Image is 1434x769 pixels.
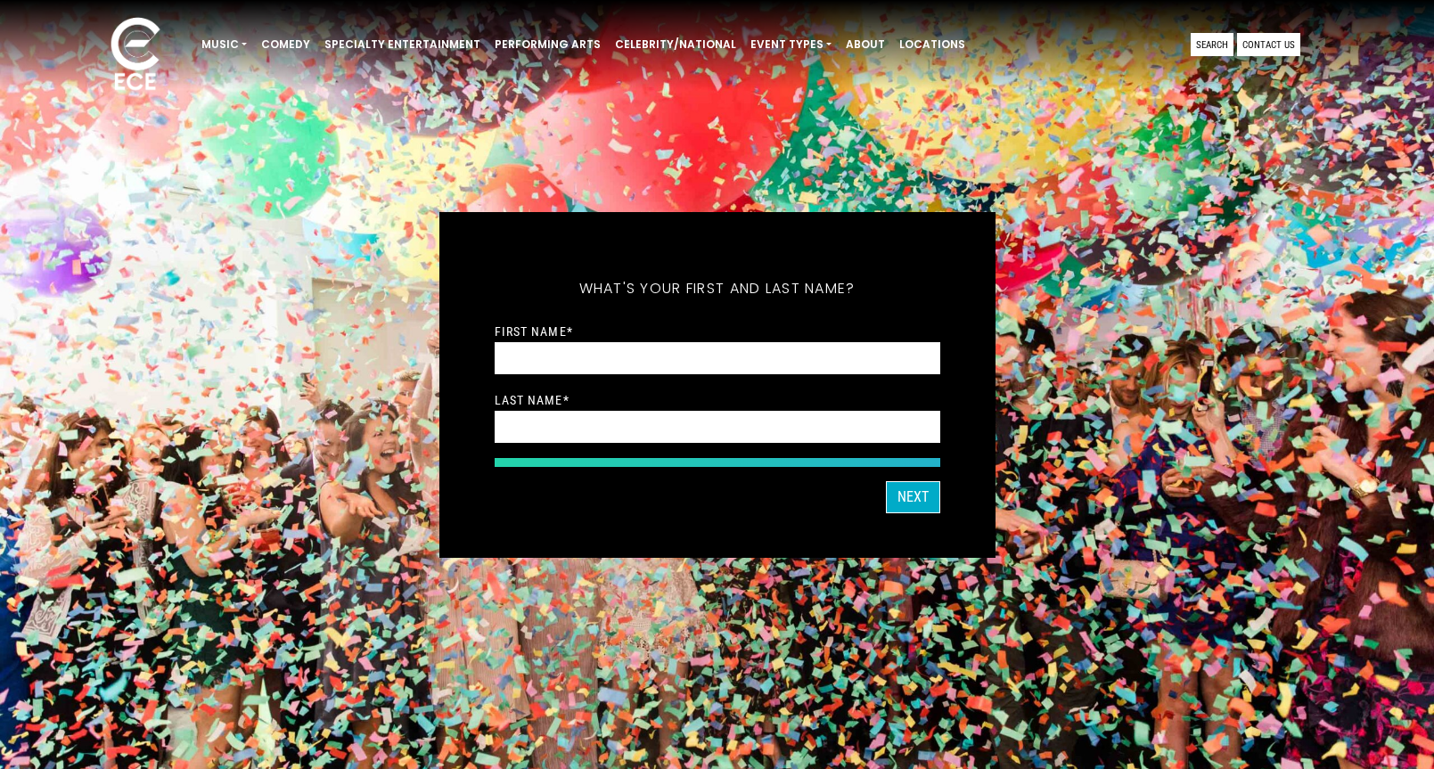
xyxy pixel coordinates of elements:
a: Event Types [743,29,839,60]
button: Next [886,481,940,513]
img: ece_new_logo_whitev2-1.png [91,12,180,99]
a: About [839,29,892,60]
a: Specialty Entertainment [317,29,488,60]
a: Performing Arts [488,29,608,60]
label: First Name [495,323,573,340]
a: Locations [892,29,972,60]
label: Last Name [495,392,570,408]
h5: What's your first and last name? [495,257,940,321]
a: Celebrity/National [608,29,743,60]
a: Comedy [254,29,317,60]
a: Search [1191,33,1233,56]
a: Contact Us [1237,33,1300,56]
a: Music [194,29,254,60]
